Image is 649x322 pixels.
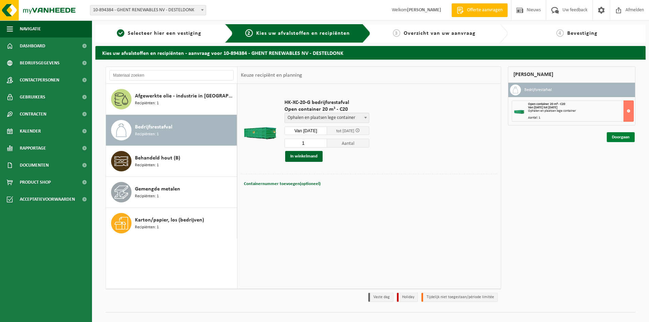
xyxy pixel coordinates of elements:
span: Selecteer hier een vestiging [128,31,201,36]
button: Gemengde metalen Recipiënten: 1 [106,177,237,208]
span: Open container 20 m³ - C20 [284,106,369,113]
span: 2 [245,29,253,37]
span: Gebruikers [20,89,45,106]
button: Karton/papier, los (bedrijven) Recipiënten: 1 [106,208,237,239]
span: Documenten [20,157,49,174]
button: Containernummer toevoegen(optioneel) [243,179,321,189]
span: Kies uw afvalstoffen en recipiënten [256,31,350,36]
span: HK-XC-20-G bedrijfsrestafval [284,99,369,106]
button: Behandeld hout (B) Recipiënten: 1 [106,146,237,177]
span: Recipiënten: 1 [135,224,159,231]
span: Ophalen en plaatsen lege container [285,113,369,123]
li: Holiday [397,293,418,302]
span: Offerte aanvragen [465,7,504,14]
li: Tijdelijk niet toegestaan/période limitée [421,293,498,302]
span: Ophalen en plaatsen lege container [284,113,369,123]
strong: Van [DATE] tot [DATE] [528,106,557,109]
button: Bedrijfsrestafval Recipiënten: 1 [106,115,237,146]
span: Contactpersonen [20,72,59,89]
div: [PERSON_NAME] [508,66,635,83]
a: 1Selecteer hier een vestiging [99,29,219,37]
span: Rapportage [20,140,46,157]
span: Bedrijfsrestafval [135,123,172,131]
li: Vaste dag [368,293,393,302]
div: Aantal: 1 [528,116,633,120]
span: Kalender [20,123,41,140]
span: Karton/papier, los (bedrijven) [135,216,204,224]
span: Gemengde metalen [135,185,180,193]
span: tot [DATE] [336,129,354,133]
div: Ophalen en plaatsen lege container [528,109,633,113]
input: Selecteer datum [284,126,327,135]
span: Product Shop [20,174,51,191]
span: Recipiënten: 1 [135,162,159,169]
span: 4 [556,29,564,37]
strong: [PERSON_NAME] [407,7,441,13]
span: Recipiënten: 1 [135,100,159,107]
h2: Kies uw afvalstoffen en recipiënten - aanvraag voor 10-894384 - GHENT RENEWABLES NV - DESTELDONK [95,46,646,59]
span: 10-894384 - GHENT RENEWABLES NV - DESTELDONK [90,5,206,15]
h3: Bedrijfsrestafval [524,85,552,95]
div: Keuze recipiënt en planning [237,67,306,84]
span: 1 [117,29,124,37]
span: Recipiënten: 1 [135,131,159,138]
span: Navigatie [20,20,41,37]
a: Offerte aanvragen [451,3,508,17]
span: Containernummer toevoegen(optioneel) [244,182,321,186]
span: Dashboard [20,37,45,55]
span: Overzicht van uw aanvraag [404,31,476,36]
span: 3 [393,29,400,37]
span: Acceptatievoorwaarden [20,191,75,208]
button: Afgewerkte olie - industrie in [GEOGRAPHIC_DATA] Recipiënten: 1 [106,84,237,115]
a: Doorgaan [607,132,635,142]
span: Bevestiging [567,31,598,36]
span: Behandeld hout (B) [135,154,180,162]
span: Bedrijfsgegevens [20,55,60,72]
span: Contracten [20,106,46,123]
span: Aantal [327,139,370,148]
span: Open container 20 m³ - C20 [528,102,565,106]
span: Afgewerkte olie - industrie in [GEOGRAPHIC_DATA] [135,92,235,100]
span: Recipiënten: 1 [135,193,159,200]
input: Materiaal zoeken [109,70,234,80]
button: In winkelmand [285,151,323,162]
